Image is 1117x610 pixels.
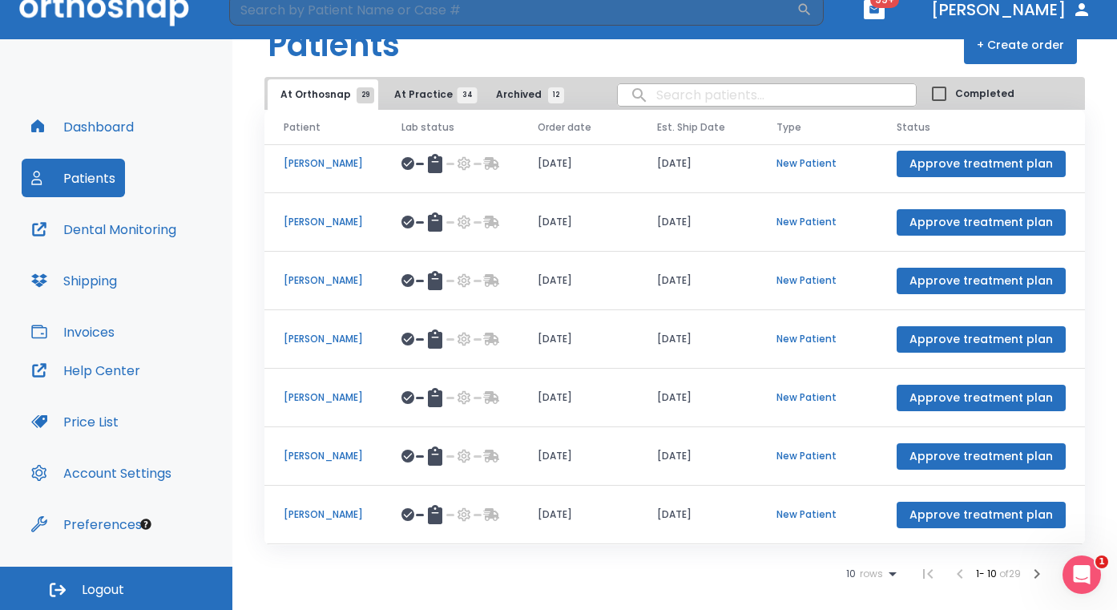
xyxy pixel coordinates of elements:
[518,369,638,427] td: [DATE]
[22,351,150,390] button: Help Center
[22,313,124,351] button: Invoices
[357,87,374,103] span: 29
[284,156,363,171] p: [PERSON_NAME]
[496,87,556,102] span: Archived
[638,193,757,252] td: [DATE]
[856,568,883,580] span: rows
[897,502,1066,528] button: Approve treatment plan
[618,79,916,111] input: search
[268,79,572,110] div: tabs
[518,310,638,369] td: [DATE]
[22,402,128,441] button: Price List
[284,215,363,229] p: [PERSON_NAME]
[394,87,467,102] span: At Practice
[401,120,454,135] span: Lab status
[897,443,1066,470] button: Approve treatment plan
[976,567,999,580] span: 1 - 10
[518,252,638,310] td: [DATE]
[897,151,1066,177] button: Approve treatment plan
[638,252,757,310] td: [DATE]
[22,107,143,146] button: Dashboard
[518,135,638,193] td: [DATE]
[548,87,564,103] span: 12
[284,332,363,346] p: [PERSON_NAME]
[776,120,801,135] span: Type
[284,390,363,405] p: [PERSON_NAME]
[897,209,1066,236] button: Approve treatment plan
[638,427,757,486] td: [DATE]
[638,135,757,193] td: [DATE]
[999,567,1021,580] span: of 29
[776,332,858,346] p: New Patient
[22,261,127,300] button: Shipping
[776,156,858,171] p: New Patient
[846,568,856,580] span: 10
[22,505,151,543] button: Preferences
[955,87,1014,101] span: Completed
[1063,555,1101,594] iframe: Intercom live chat
[458,87,478,103] span: 34
[776,449,858,463] p: New Patient
[22,159,125,197] button: Patients
[1095,555,1108,568] span: 1
[139,517,153,531] div: Tooltip anchor
[538,120,591,135] span: Order date
[284,120,321,135] span: Patient
[22,210,186,248] button: Dental Monitoring
[638,369,757,427] td: [DATE]
[776,273,858,288] p: New Patient
[638,310,757,369] td: [DATE]
[897,385,1066,411] button: Approve treatment plan
[638,486,757,544] td: [DATE]
[897,326,1066,353] button: Approve treatment plan
[518,486,638,544] td: [DATE]
[518,193,638,252] td: [DATE]
[776,390,858,405] p: New Patient
[268,21,400,69] h1: Patients
[897,268,1066,294] button: Approve treatment plan
[776,215,858,229] p: New Patient
[280,87,365,102] span: At Orthosnap
[897,120,930,135] span: Status
[284,273,363,288] p: [PERSON_NAME]
[82,581,124,599] span: Logout
[284,449,363,463] p: [PERSON_NAME]
[964,26,1077,64] button: + Create order
[776,507,858,522] p: New Patient
[657,120,725,135] span: Est. Ship Date
[284,507,363,522] p: [PERSON_NAME]
[22,454,181,492] button: Account Settings
[518,427,638,486] td: [DATE]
